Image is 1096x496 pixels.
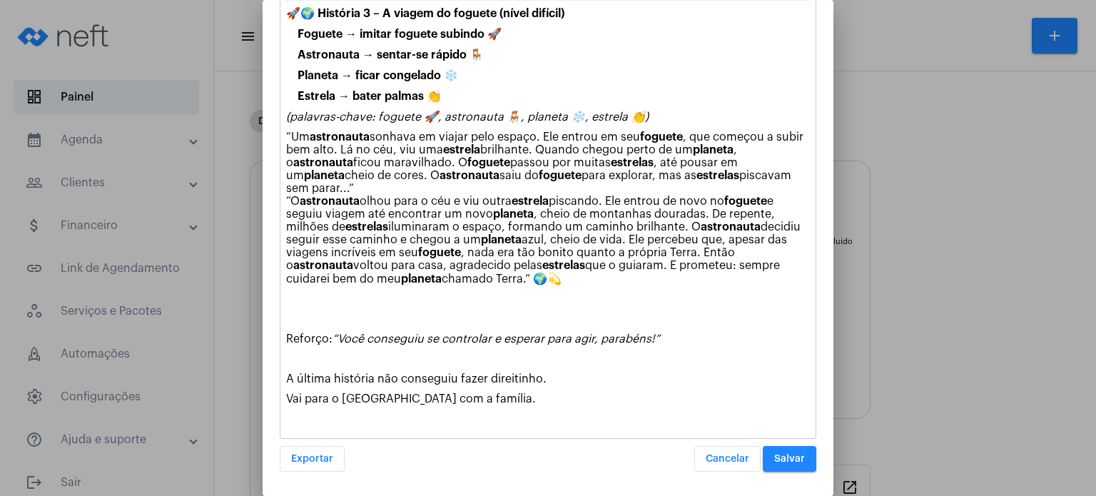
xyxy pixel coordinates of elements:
strong: astronauta [293,260,353,271]
strong: foguete [724,196,767,207]
strong: foguete [539,170,582,181]
strong: estrelas [542,260,585,271]
p: Reforço: [286,333,810,345]
span: Exportar [291,454,333,464]
strong:  Planeta → ficar congelado ❄️ [286,70,458,81]
strong: astronauta [300,196,360,207]
strong: 🚀🌍 História 3 – A viagem do foguete (nível difícil) [286,8,564,19]
strong: astronauta [701,221,761,233]
strong: planeta [493,208,534,220]
strong: planeta [693,144,734,156]
strong: planeta [481,234,522,246]
strong: planeta [304,170,345,181]
strong:  Astronauta → sentar-se rápido 🪑 [286,49,484,61]
strong: foguete [640,131,683,143]
strong: foguete [418,247,461,258]
strong: estrelas [696,170,739,181]
span: Salvar [774,454,805,464]
strong: estrelas [345,221,388,233]
p: “Um sonhava em viajar pelo espaço. Ele entrou em seu , que começou a subir bem alto. Lá no céu, v... [286,131,810,285]
p: A última história não conseguiu fazer direitinho. [286,373,810,385]
button: Exportar [280,446,345,472]
strong: astronauta [440,170,499,181]
em: (palavras-chave: foguete 🚀, astronauta 🪑, planeta ❄️, estrela 👏) [286,111,649,123]
em: “Você conseguiu se controlar e esperar para agir, parabéns!” [333,333,660,345]
strong: planeta [401,273,442,285]
span: Cancelar [706,454,749,464]
strong: astronauta [293,157,353,168]
p: Vai para o [GEOGRAPHIC_DATA] com a família. [286,393,810,405]
strong: estrelas [611,157,654,168]
strong: foguete [467,157,510,168]
strong: estrela [443,144,480,156]
strong: astronauta [310,131,370,143]
button: Salvar [763,446,816,472]
strong:  Foguete → imitar foguete subindo 🚀 [286,29,502,40]
button: Cancelar [694,446,761,472]
strong: estrela [512,196,549,207]
strong:  Estrela → bater palmas 👏 [286,91,441,102]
